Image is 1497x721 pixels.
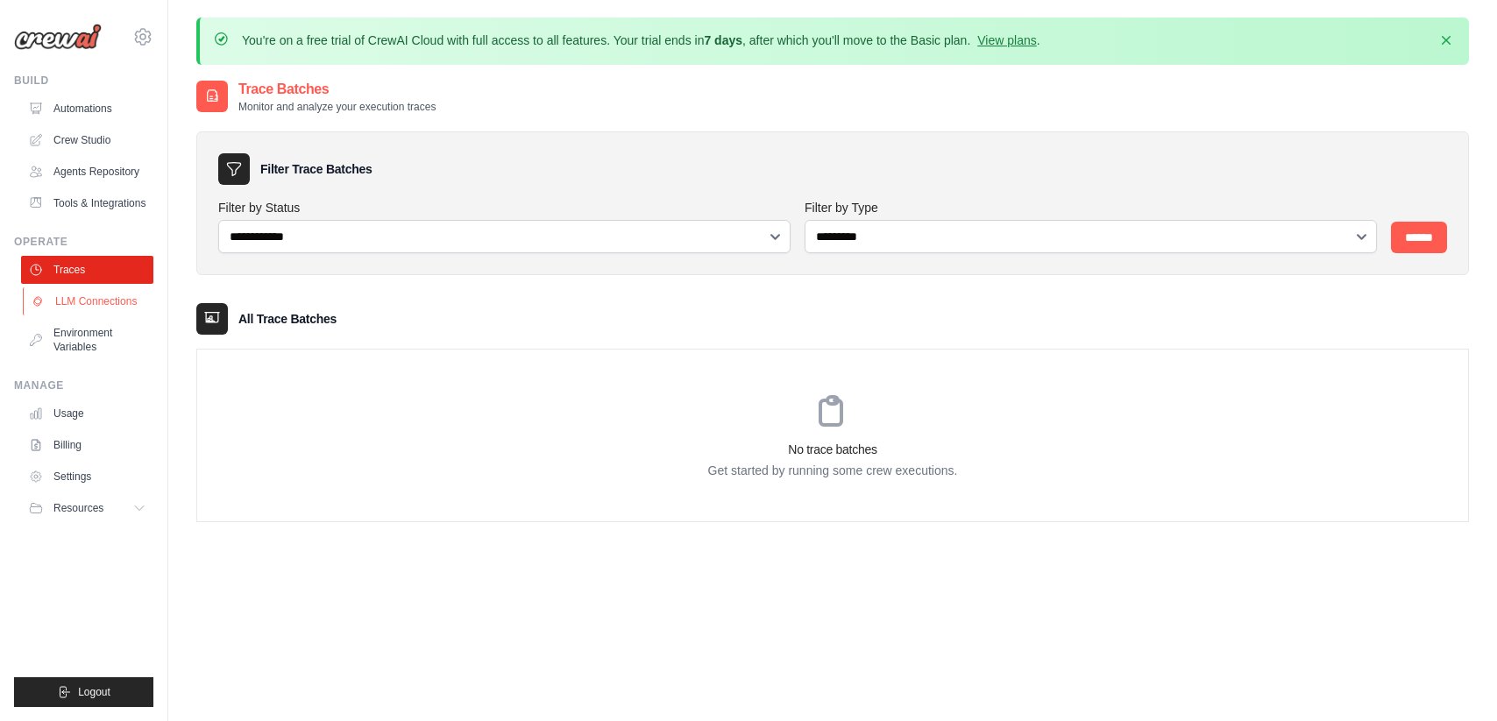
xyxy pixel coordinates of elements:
[21,463,153,491] a: Settings
[21,431,153,459] a: Billing
[704,33,742,47] strong: 7 days
[21,256,153,284] a: Traces
[21,158,153,186] a: Agents Repository
[197,441,1468,458] h3: No trace batches
[14,74,153,88] div: Build
[218,199,791,216] label: Filter by Status
[977,33,1036,47] a: View plans
[242,32,1040,49] p: You're on a free trial of CrewAI Cloud with full access to all features. Your trial ends in , aft...
[805,199,1377,216] label: Filter by Type
[238,79,436,100] h2: Trace Batches
[21,126,153,154] a: Crew Studio
[21,95,153,123] a: Automations
[14,378,153,392] div: Manage
[21,319,153,361] a: Environment Variables
[14,235,153,249] div: Operate
[14,677,153,707] button: Logout
[21,399,153,428] a: Usage
[21,189,153,217] a: Tools & Integrations
[53,501,103,515] span: Resources
[23,287,155,315] a: LLM Connections
[260,160,372,178] h3: Filter Trace Batches
[21,494,153,522] button: Resources
[197,462,1468,479] p: Get started by running some crew executions.
[238,100,436,114] p: Monitor and analyze your execution traces
[78,685,110,699] span: Logout
[14,24,102,50] img: Logo
[238,310,337,328] h3: All Trace Batches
